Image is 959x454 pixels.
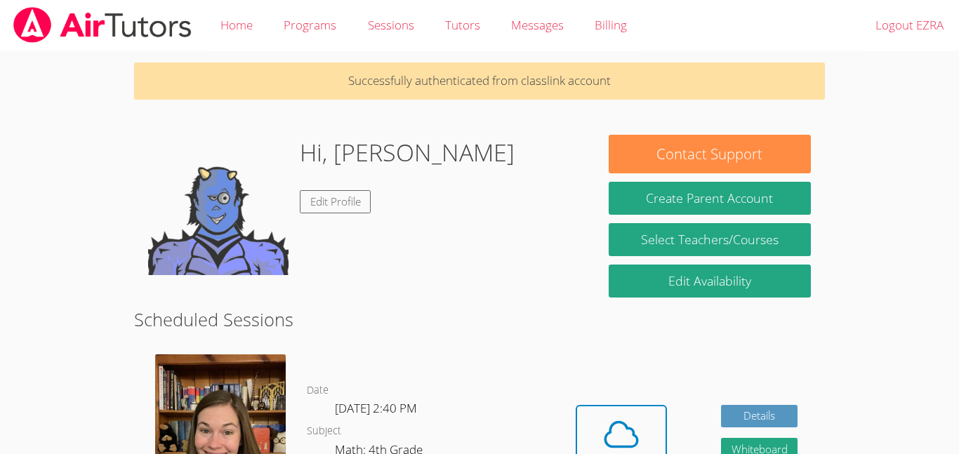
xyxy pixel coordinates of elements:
dt: Date [307,382,329,399]
h1: Hi, [PERSON_NAME] [300,135,515,171]
p: Successfully authenticated from classlink account [134,62,825,100]
span: Messages [511,17,564,33]
button: Contact Support [609,135,811,173]
span: [DATE] 2:40 PM [335,400,417,416]
h2: Scheduled Sessions [134,306,825,333]
a: Edit Profile [300,190,371,213]
dt: Subject [307,422,341,440]
a: Edit Availability [609,265,811,298]
img: default.png [148,135,289,275]
button: Create Parent Account [609,182,811,215]
img: airtutors_banner-c4298cdbf04f3fff15de1276eac7730deb9818008684d7c2e4769d2f7ddbe033.png [12,7,193,43]
a: Details [721,405,798,428]
a: Select Teachers/Courses [609,223,811,256]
